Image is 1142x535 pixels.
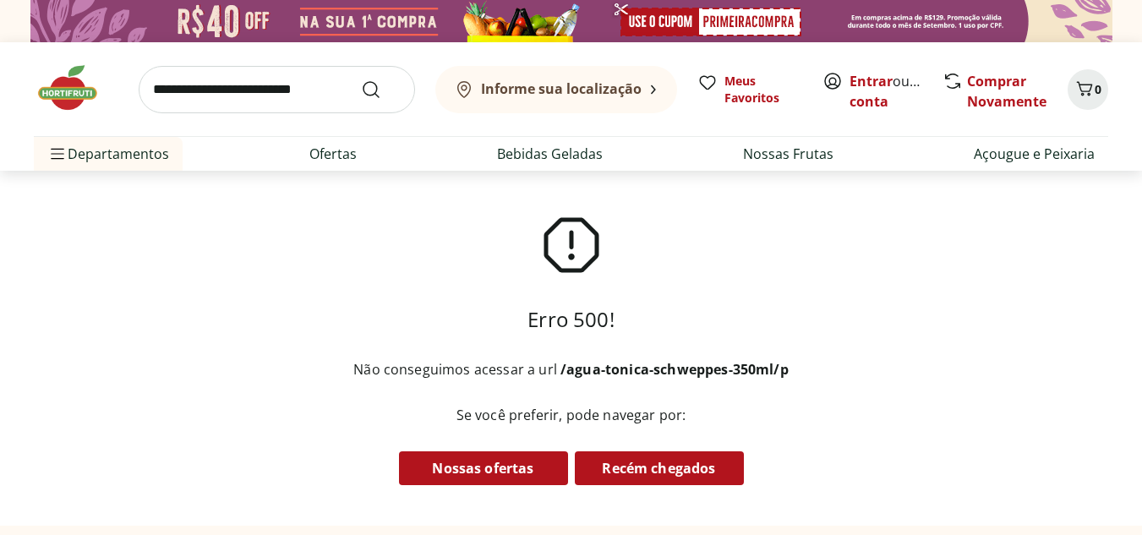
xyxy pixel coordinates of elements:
p: Não conseguimos acessar a url [353,360,789,379]
button: Informe sua localização [435,66,677,113]
a: Bebidas Geladas [497,144,603,164]
input: search [139,66,415,113]
a: Comprar Novamente [967,72,1046,111]
span: 0 [1095,81,1101,97]
h3: Erro 500! [527,306,614,333]
a: Criar conta [850,72,943,111]
a: Nossas Frutas [743,144,833,164]
img: Hortifruti [34,63,118,113]
b: /agua-tonica-schweppes-350ml/p [560,360,789,379]
button: Carrinho [1068,69,1108,110]
a: Recém chegados [575,451,744,485]
p: Se você preferir, pode navegar por: [330,406,812,424]
button: Submit Search [361,79,402,100]
a: Nossas ofertas [399,451,568,485]
span: Departamentos [47,134,169,174]
span: Meus Favoritos [724,73,802,106]
b: Informe sua localização [481,79,642,98]
button: Menu [47,134,68,174]
a: Meus Favoritos [697,73,802,106]
span: ou [850,71,925,112]
a: Açougue e Peixaria [974,144,1095,164]
a: Ofertas [309,144,357,164]
a: Entrar [850,72,893,90]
